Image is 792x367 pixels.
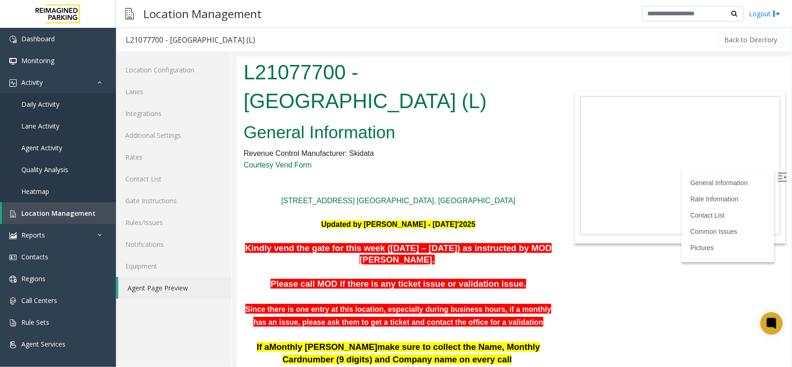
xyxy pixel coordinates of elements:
[718,33,783,47] button: Back to Directory
[2,202,116,224] a: Location Management
[21,34,55,43] span: Dashboard
[116,212,232,233] a: Rules/Issues
[84,164,238,172] font: Updated by [PERSON_NAME] - [DATE]'2025
[21,274,45,283] span: Regions
[65,298,103,308] span: number (
[32,285,141,295] span: Monthly [PERSON_NAME]
[21,296,57,305] span: Call Centers
[21,209,96,218] span: Location Management
[7,104,75,112] a: Courtesy Vend Form
[9,276,17,283] img: 'icon'
[139,2,266,25] h3: Location Management
[116,146,232,168] a: Rates
[9,249,315,270] font: Since there is one entry at this location, especially during business hours, if a monthly has an ...
[7,64,316,88] h2: General Information
[116,124,232,146] a: Additional Settings
[541,116,550,125] img: Open/Close Sidebar Menu
[454,139,502,146] a: Rate Information
[103,298,275,308] span: 9 digits) and Company name on every call
[9,79,17,87] img: 'icon'
[9,319,17,327] img: 'icon'
[116,255,232,277] a: Equipment
[116,190,232,212] a: Gate Instructions
[20,285,32,295] span: If a
[118,277,232,299] a: Agent Page Preview
[21,187,49,196] span: Heatmap
[116,59,232,81] a: Location Configuration
[454,171,501,179] a: Common Issues
[21,231,45,239] span: Reports
[125,2,134,25] img: pageIcon
[116,81,232,103] a: Lanes
[21,56,54,65] span: Monitoring
[454,122,511,130] a: General Information
[773,9,780,19] img: logout
[454,187,477,195] a: Pictures
[454,155,488,162] a: Contact List
[45,140,279,148] a: [STREET_ADDRESS] [GEOGRAPHIC_DATA], [GEOGRAPHIC_DATA]
[21,143,62,152] span: Agent Activity
[749,9,780,19] a: Logout
[46,285,303,308] span: make sure to collect the Name, Monthly Card
[21,340,65,348] span: Agent Services
[9,58,17,65] img: 'icon'
[116,103,232,124] a: Integrations
[9,36,17,43] img: 'icon'
[116,233,232,255] a: Notifications
[9,341,17,348] img: 'icon'
[21,100,59,109] span: Daily Activity
[21,165,68,174] span: Quality Analysis
[9,210,17,218] img: 'icon'
[7,93,137,101] span: Revenue Control Manufacturer: Skidata
[21,78,43,87] span: Activity
[9,297,17,305] img: 'icon'
[116,168,232,190] a: Contact List
[9,254,17,261] img: 'icon'
[126,34,255,46] div: L21077700 - [GEOGRAPHIC_DATA] (L)
[8,187,315,208] span: Kindly vend the gate for this week ([DATE] – [DATE]) as instructed by MOD [PERSON_NAME].
[9,232,17,239] img: 'icon'
[21,122,59,130] span: Lane Activity
[21,252,48,261] span: Contacts
[7,1,316,58] h1: L21077700 - [GEOGRAPHIC_DATA] (L)
[34,222,290,232] font: Please call MOD if there is any ticket issue or validation issue.
[21,318,49,327] span: Rule Sets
